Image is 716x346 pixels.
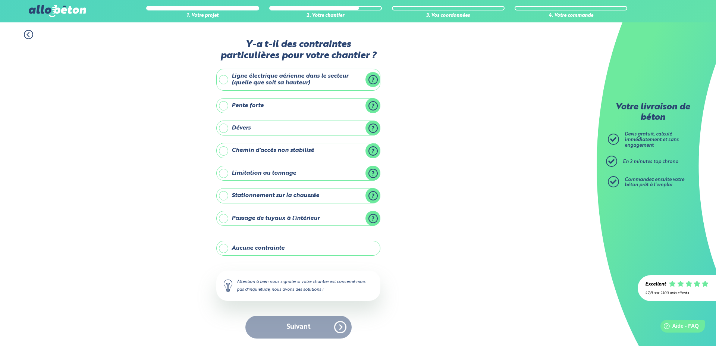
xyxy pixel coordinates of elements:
label: Dévers [216,121,380,135]
label: Chemin d'accès non stabilisé [216,143,380,158]
img: allobéton [29,5,86,17]
label: Ligne électrique aérienne dans le secteur (quelle que soit sa hauteur) [216,69,380,91]
p: Votre livraison de béton [610,102,695,123]
div: 4. Votre commande [515,13,627,19]
label: Pente forte [216,98,380,113]
span: Devis gratuit, calculé immédiatement et sans engagement [625,132,679,147]
label: Stationnement sur la chaussée [216,188,380,203]
iframe: Help widget launcher [650,317,708,338]
span: Commandez ensuite votre béton prêt à l'emploi [625,177,684,188]
label: Y-a t-il des contraintes particulières pour votre chantier ? [216,39,380,61]
div: 4.7/5 sur 2300 avis clients [645,291,709,295]
div: 2. Votre chantier [269,13,382,19]
span: En 2 minutes top chrono [623,159,678,164]
div: 3. Vos coordonnées [392,13,505,19]
label: Aucune contrainte [216,241,380,256]
label: Limitation au tonnage [216,166,380,181]
div: Excellent [645,282,666,287]
label: Passage de tuyaux à l'intérieur [216,211,380,226]
div: 1. Votre projet [146,13,259,19]
div: Attention à bien nous signaler si votre chantier est concerné mais pas d'inquiétude, nous avons d... [216,271,380,300]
